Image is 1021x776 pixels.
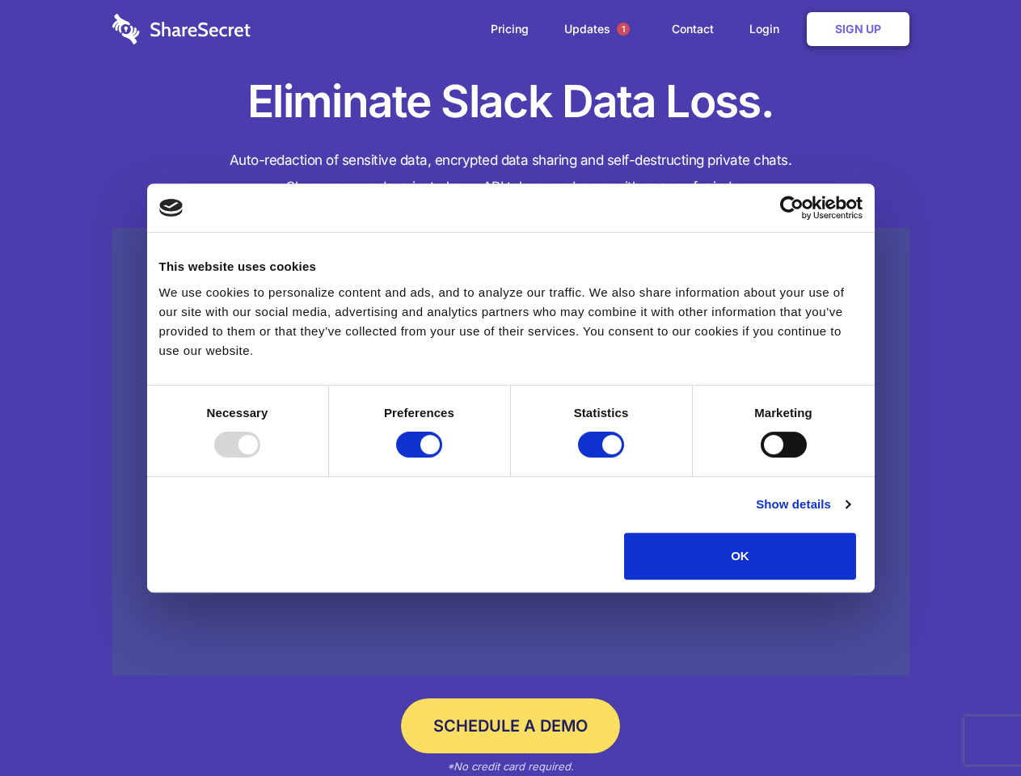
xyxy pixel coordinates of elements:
button: OK [624,533,856,580]
a: Wistia video thumbnail [112,228,909,677]
strong: Marketing [754,406,812,420]
div: We use cookies to personalize content and ads, and to analyze our traffic. We also share informat... [159,283,863,361]
a: Sign Up [807,12,909,46]
h4: Auto-redaction of sensitive data, encrypted data sharing and self-destructing private chats. Shar... [112,147,909,200]
strong: Necessary [207,406,268,420]
div: This website uses cookies [159,257,863,276]
a: Pricing [475,4,545,54]
img: logo [159,199,184,217]
a: Show details [756,495,850,514]
img: logo-wordmark-white-trans-d4663122ce5f474addd5e946df7df03e33cb6a1c49d2221995e7729f52c070b2.svg [112,14,251,44]
a: Usercentrics Cookiebot - opens in a new window [721,196,863,220]
a: Contact [656,4,730,54]
em: *No credit card required. [447,760,574,773]
strong: Preferences [384,406,454,420]
a: Login [733,4,804,54]
a: Schedule a Demo [401,698,620,753]
strong: Statistics [574,406,629,420]
span: 1 [617,23,630,36]
h1: Eliminate Slack Data Loss. [112,73,909,131]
